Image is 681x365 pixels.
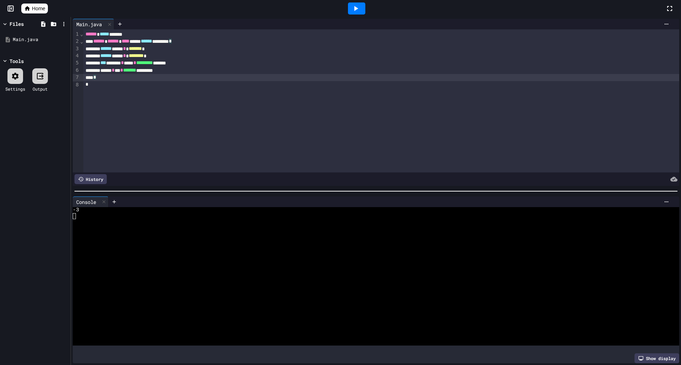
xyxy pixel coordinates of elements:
[622,306,674,336] iframe: chat widget
[73,19,114,29] div: Main.java
[73,52,80,59] div: 4
[73,207,79,213] span: -3
[73,21,105,28] div: Main.java
[13,36,68,43] div: Main.java
[651,337,674,358] iframe: chat widget
[73,74,80,81] div: 7
[73,81,80,89] div: 8
[73,59,80,67] div: 5
[635,353,679,363] div: Show display
[73,45,80,52] div: 3
[32,5,45,12] span: Home
[80,39,83,44] span: Fold line
[73,67,80,74] div: 6
[73,198,100,206] div: Console
[73,196,109,207] div: Console
[73,38,80,45] div: 2
[33,86,48,92] div: Output
[74,174,107,184] div: History
[21,4,48,13] a: Home
[73,31,80,38] div: 1
[80,31,83,37] span: Fold line
[10,57,24,65] div: Tools
[10,20,24,28] div: Files
[5,86,25,92] div: Settings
